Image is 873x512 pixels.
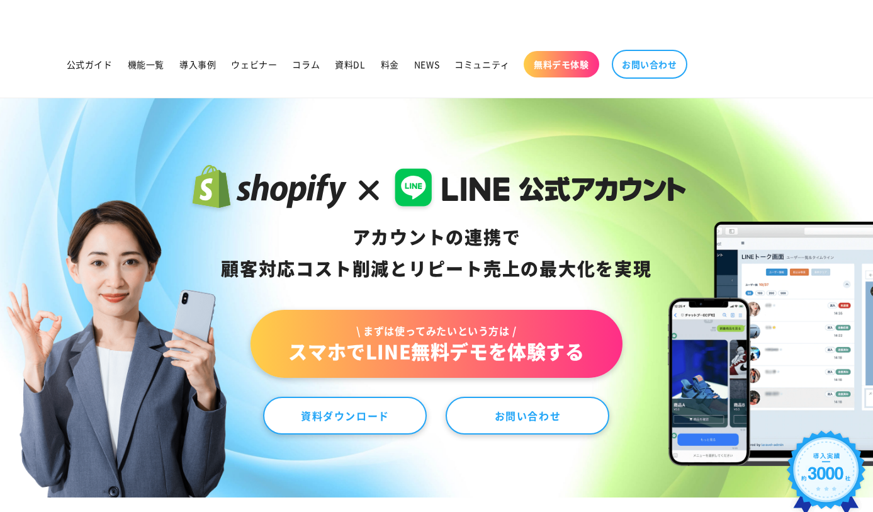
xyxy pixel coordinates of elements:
[524,51,599,77] a: 無料デモ体験
[335,59,365,70] span: 資料DL
[407,51,447,77] a: NEWS
[381,59,399,70] span: 料金
[251,310,622,378] a: \ まずは使ってみたいという方は /スマホでLINE無料デモを体験する
[447,51,517,77] a: コミュニティ
[454,59,510,70] span: コミュニティ
[327,51,373,77] a: 資料DL
[67,59,113,70] span: 公式ガイド
[179,59,216,70] span: 導入事例
[187,222,686,285] div: アカウントの連携で 顧客対応コスト削減と リピート売上の 最大化を実現
[172,51,223,77] a: 導入事例
[59,51,120,77] a: 公式ガイド
[120,51,172,77] a: 機能一覧
[128,59,164,70] span: 機能一覧
[288,324,584,338] span: \ まずは使ってみたいという方は /
[231,59,277,70] span: ウェビナー
[622,59,677,70] span: お問い合わせ
[263,397,427,435] a: 資料ダウンロード
[414,59,439,70] span: NEWS
[373,51,407,77] a: 料金
[292,59,320,70] span: コラム
[534,59,589,70] span: 無料デモ体験
[612,50,687,79] a: お問い合わせ
[223,51,284,77] a: ウェビナー
[446,397,609,435] a: お問い合わせ
[284,51,327,77] a: コラム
